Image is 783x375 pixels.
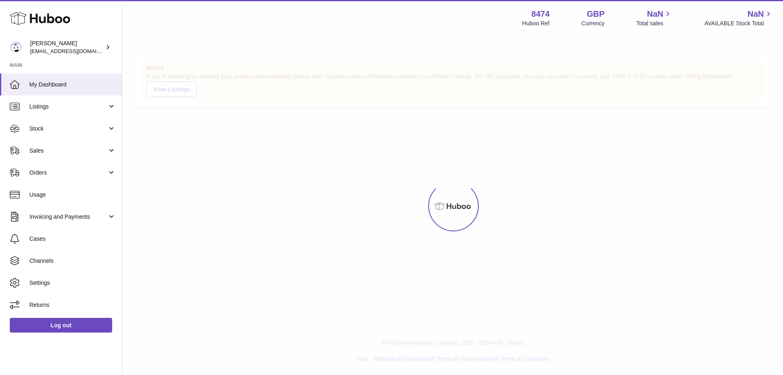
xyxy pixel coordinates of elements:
[636,20,672,27] span: Total sales
[29,257,116,265] span: Channels
[704,20,773,27] span: AVAILABLE Stock Total
[636,9,672,27] a: NaN Total sales
[587,9,604,20] strong: GBP
[29,125,107,133] span: Stock
[522,20,550,27] div: Huboo Ref
[29,279,116,287] span: Settings
[29,81,116,89] span: My Dashboard
[748,9,764,20] span: NaN
[29,191,116,199] span: Usage
[10,41,22,53] img: internalAdmin-8474@internal.huboo.com
[30,48,120,54] span: [EMAIL_ADDRESS][DOMAIN_NAME]
[704,9,773,27] a: NaN AVAILABLE Stock Total
[29,213,107,221] span: Invoicing and Payments
[531,9,550,20] strong: 8474
[10,318,112,333] a: Log out
[29,235,116,243] span: Cases
[29,147,107,155] span: Sales
[30,40,104,55] div: [PERSON_NAME]
[582,20,605,27] div: Currency
[29,169,107,177] span: Orders
[647,9,663,20] span: NaN
[29,103,107,111] span: Listings
[29,301,116,309] span: Returns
